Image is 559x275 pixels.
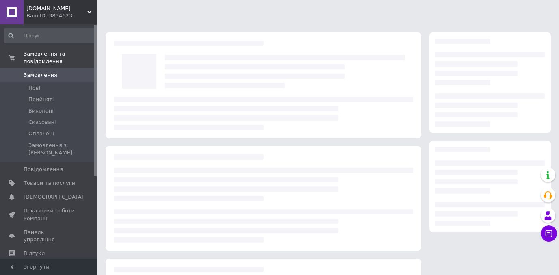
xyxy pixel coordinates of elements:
span: Скасовані [28,119,56,126]
span: Замовлення [24,71,57,79]
input: Пошук [4,28,96,43]
span: Показники роботи компанії [24,207,75,222]
span: Замовлення та повідомлення [24,50,97,65]
span: Нові [28,84,40,92]
span: Виконані [28,107,54,115]
span: Товари та послуги [24,180,75,187]
button: Чат з покупцем [541,225,557,242]
span: Відгуки [24,250,45,257]
span: Повідомлення [24,166,63,173]
span: Прийняті [28,96,54,103]
span: Панель управління [24,229,75,243]
span: [DEMOGRAPHIC_DATA] [24,193,84,201]
span: Замовлення з [PERSON_NAME] [28,142,95,156]
span: Оплачені [28,130,54,137]
span: UnMy.Shop [26,5,87,12]
div: Ваш ID: 3834623 [26,12,97,19]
